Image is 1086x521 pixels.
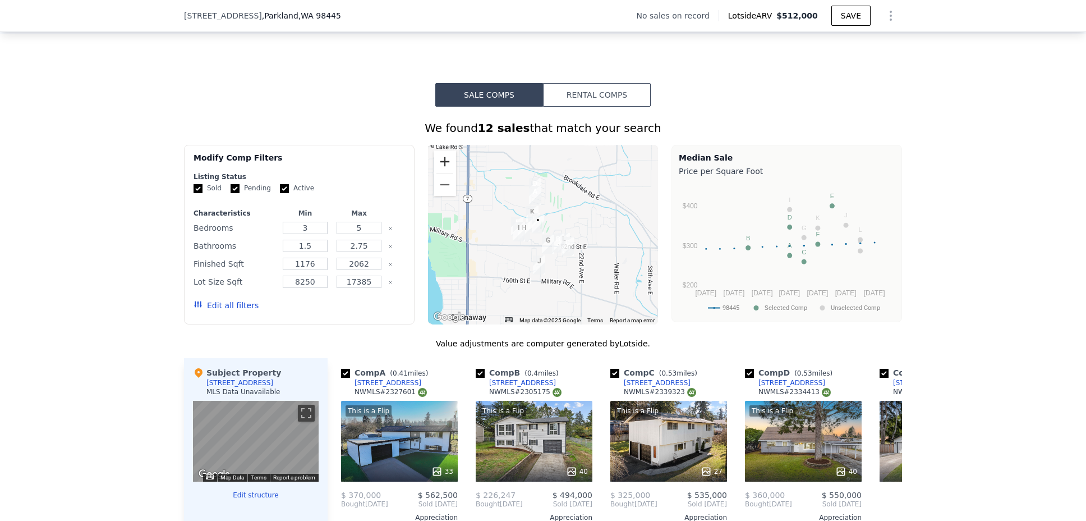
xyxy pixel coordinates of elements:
text: Unselected Comp [831,304,880,312]
input: Active [280,184,289,193]
text: $400 [683,202,698,210]
span: 0.4 [527,369,538,377]
div: NWMLS # 2327601 [355,387,427,397]
a: Open this area in Google Maps (opens a new window) [431,310,468,325]
span: ( miles) [520,369,563,377]
div: This is a Flip [480,405,526,417]
span: $ 535,000 [687,491,727,500]
span: Bought [341,500,365,509]
label: Active [280,184,314,193]
div: MLS Data Unavailable [206,387,280,396]
text: $300 [683,242,698,250]
div: 27 [701,466,723,477]
div: This is a Flip [346,405,392,417]
img: NWMLS Logo [553,388,562,397]
strong: 12 sales [478,121,530,135]
span: Sold [DATE] [523,500,592,509]
span: $ 370,000 [341,491,381,500]
text: B [746,235,750,241]
text: $200 [683,281,698,289]
img: Google [431,310,468,325]
div: This is a Flip [615,405,661,417]
div: Lot Size Sqft [194,274,276,290]
div: Map [193,401,319,482]
div: 1709 153rd St E [558,233,570,252]
button: Clear [388,244,393,249]
text: [DATE] [724,289,745,297]
text: [DATE] [752,289,773,297]
div: This is a Flip [749,405,795,417]
text: C [802,249,806,255]
button: Edit structure [193,491,319,500]
div: NWMLS # 2334413 [758,387,831,397]
a: Report a map error [610,317,655,323]
text: K [816,214,820,221]
span: Sold [DATE] [792,500,862,509]
span: $ 226,247 [476,491,516,500]
span: , WA 98445 [298,11,341,20]
a: Report a problem [273,474,315,481]
button: Keyboard shortcuts [206,474,214,479]
div: [DATE] [610,500,657,509]
div: Min [280,209,330,218]
div: Max [334,209,384,218]
img: NWMLS Logo [687,388,696,397]
text: I [789,196,790,203]
div: [STREET_ADDRESS] [758,378,825,387]
div: Comp D [745,367,837,378]
div: Modify Comp Filters [194,152,405,172]
a: Terms (opens in new tab) [587,317,603,323]
div: 33 [431,466,453,477]
button: SAVE [831,6,871,26]
div: Price per Square Foot [679,163,895,179]
div: NWMLS # 2368673 [893,387,965,397]
div: 15305 18th Avenue Ct E [562,237,574,256]
div: 912 150th Street Ct E [513,222,525,241]
span: Bought [610,500,634,509]
text: L [859,226,862,233]
div: Street View [193,401,319,482]
div: 40 [566,466,588,477]
a: [STREET_ADDRESS] [476,378,556,387]
img: NWMLS Logo [822,388,831,397]
button: Clear [388,280,393,285]
span: $512,000 [776,11,818,20]
a: Terms (opens in new tab) [251,474,266,481]
text: [DATE] [835,289,857,297]
img: Google [196,467,233,482]
button: Zoom in [434,150,456,173]
div: 40 [835,466,857,477]
span: Bought [745,500,769,509]
text: [DATE] [779,289,800,297]
a: [STREET_ADDRESS] [745,378,825,387]
button: Show Options [880,4,902,27]
a: [STREET_ADDRESS] [880,378,960,387]
text: E [830,193,834,199]
span: ( miles) [655,369,702,377]
span: Lotside ARV [728,10,776,21]
button: Clear [388,226,393,231]
div: 15318 14th Avenue Ct E [542,235,554,254]
a: [STREET_ADDRESS] [341,378,421,387]
div: 14709 11th Avenue Ct E [526,206,539,225]
span: ( miles) [385,369,432,377]
div: [STREET_ADDRESS] [206,378,273,387]
div: [DATE] [476,500,523,509]
div: [DATE] [745,500,792,509]
img: NWMLS Logo [418,388,427,397]
input: Sold [194,184,203,193]
span: $ 325,000 [610,491,650,500]
span: , Parkland [262,10,341,21]
text: [DATE] [864,289,885,297]
button: Rental Comps [543,83,651,107]
text: A [788,242,792,249]
div: [STREET_ADDRESS] [624,378,691,387]
a: [STREET_ADDRESS] [610,378,691,387]
a: Open this area in Google Maps (opens a new window) [196,467,233,482]
div: Characteristics [194,209,276,218]
span: $ 360,000 [745,491,785,500]
div: No sales on record [637,10,719,21]
div: 1202 140th St E [529,178,541,197]
span: 0.53 [797,369,812,377]
span: $ 562,500 [418,491,458,500]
